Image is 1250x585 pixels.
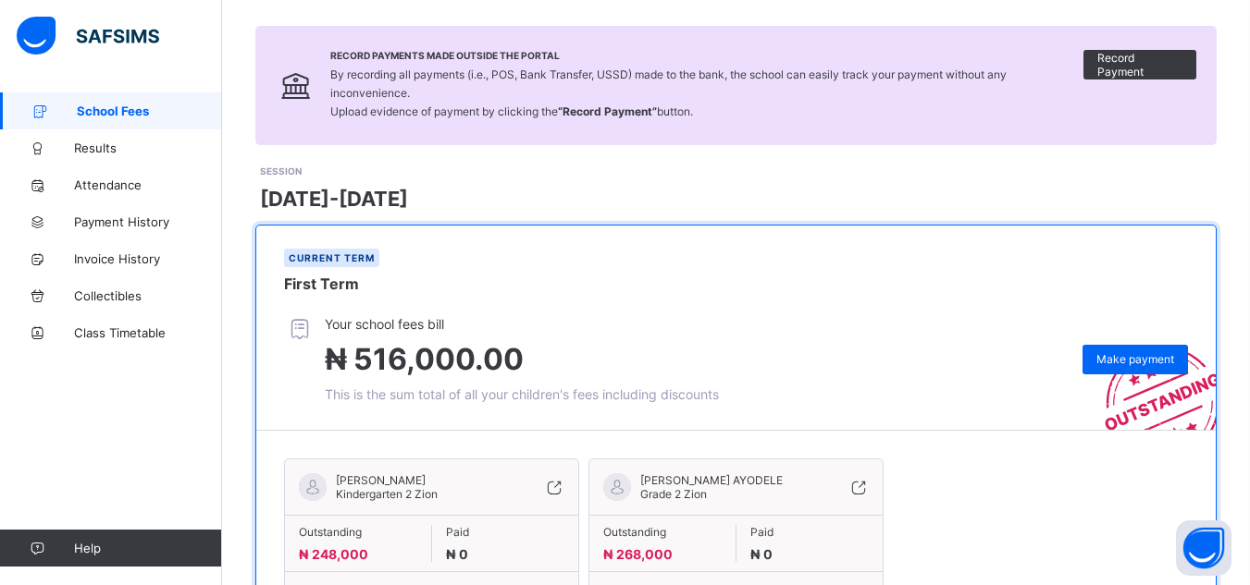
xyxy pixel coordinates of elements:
span: Collectibles [74,288,222,303]
img: safsims [17,17,159,55]
span: ₦ 268,000 [603,546,673,562]
span: First Term [284,274,359,293]
span: Payment History [74,214,222,229]
span: ₦ 0 [750,546,773,562]
span: School Fees [77,104,222,118]
span: Paid [446,525,565,539]
span: SESSION [260,165,302,177]
span: Current term [289,252,375,263]
span: Make payment [1096,352,1174,366]
span: This is the sum total of all your children's fees including discounts [325,386,719,402]
b: “Record Payment” [558,104,657,118]
span: [PERSON_NAME] AYODELE [640,473,783,487]
span: By recording all payments (i.e., POS, Bank Transfer, USSD) made to the bank, the school can easil... [330,67,1007,118]
span: Outstanding [603,525,722,539]
span: ₦ 248,000 [299,546,368,562]
span: [DATE]-[DATE] [260,187,408,211]
span: Attendance [74,177,222,192]
span: Invoice History [74,251,222,266]
span: Your school fees bill [325,316,719,332]
span: Record Payments Made Outside the Portal [330,50,1083,61]
span: Kindergarten 2 Zion [336,487,438,501]
span: Results [74,140,222,155]
span: Outstanding [299,525,417,539]
button: Open asap [1176,520,1231,576]
span: ₦ 516,000.00 [325,341,524,377]
span: Help [74,541,221,555]
span: ₦ 0 [446,546,468,562]
span: Paid [750,525,870,539]
span: [PERSON_NAME] [336,473,438,487]
img: outstanding-stamp.3c148f88c3ebafa6da95868fa43343a1.svg [1082,324,1216,430]
span: Grade 2 Zion [640,487,707,501]
span: Class Timetable [74,325,222,340]
span: Record Payment [1097,51,1182,79]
